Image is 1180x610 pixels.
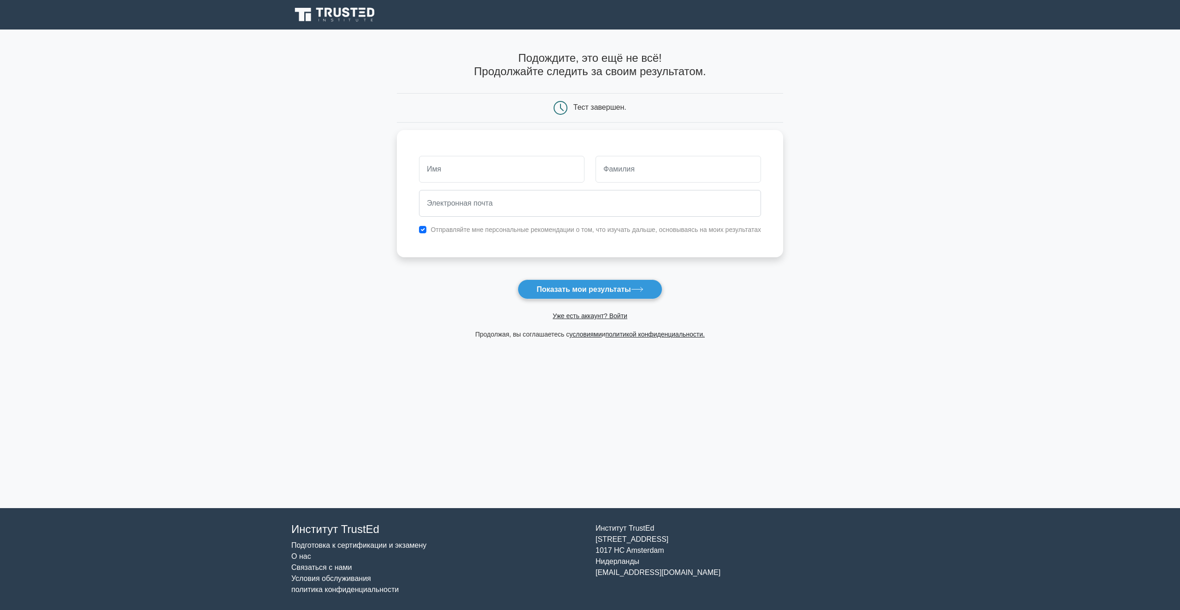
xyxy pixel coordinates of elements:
[602,331,606,338] font: и
[419,156,584,183] input: Имя
[291,563,352,571] a: Связаться с нами
[419,190,761,217] input: Электронная почта
[431,226,761,233] font: Отправляйте мне персональные рекомендации о том, что изучать дальше, основываясь на моих результатах
[291,586,399,593] a: политика конфиденциальности
[518,52,661,64] font: Подождите, это ещё не всё!
[537,285,631,293] font: Показать мои результаты
[596,524,654,532] font: Институт TrustEd
[596,535,668,543] font: [STREET_ADDRESS]
[475,331,569,338] font: Продолжая, вы соглашаетесь с
[291,552,311,560] a: О нас
[291,574,371,582] a: Условия обслуживания
[291,523,379,535] font: Институт TrustEd
[569,331,602,338] a: условиями
[596,156,761,183] input: Фамилия
[596,546,664,554] font: 1017 HC Amsterdam
[596,569,720,576] font: [EMAIL_ADDRESS][DOMAIN_NAME]
[596,557,639,565] font: Нидерланды
[553,312,627,320] a: Уже есть аккаунт? Войти
[291,541,426,549] a: Подготовка к сертификации и экзамену
[518,279,662,299] button: Показать мои результаты
[573,103,626,111] font: Тест завершен.
[605,331,705,338] a: политикой конфиденциальности.
[474,65,706,77] font: Продолжайте следить за своим результатом.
